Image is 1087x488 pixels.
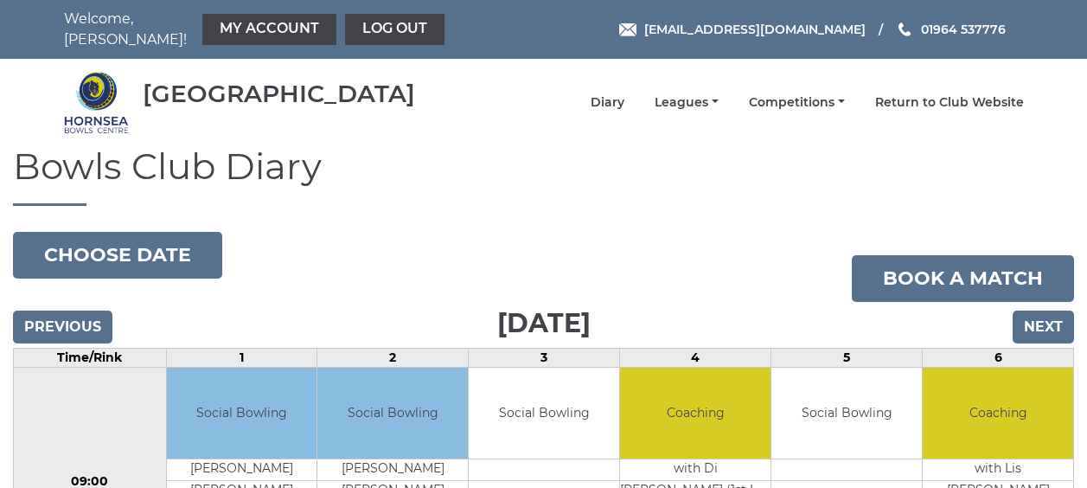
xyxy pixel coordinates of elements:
[620,368,770,459] td: Coaching
[619,23,636,36] img: Email
[345,14,444,45] a: Log out
[469,368,619,459] td: Social Bowling
[591,94,624,111] a: Diary
[644,22,866,37] span: [EMAIL_ADDRESS][DOMAIN_NAME]
[13,146,1074,206] h1: Bowls Club Diary
[771,368,922,459] td: Social Bowling
[469,349,620,368] td: 3
[875,94,1024,111] a: Return to Club Website
[923,368,1073,459] td: Coaching
[923,349,1074,368] td: 6
[620,459,770,480] td: with Di
[167,459,317,480] td: [PERSON_NAME]
[749,94,845,111] a: Competitions
[14,349,167,368] td: Time/Rink
[923,459,1073,480] td: with Lis
[921,22,1006,37] span: 01964 537776
[655,94,719,111] a: Leagues
[771,349,923,368] td: 5
[620,349,771,368] td: 4
[317,368,468,459] td: Social Bowling
[1013,311,1074,344] input: Next
[619,20,866,39] a: Email [EMAIL_ADDRESS][DOMAIN_NAME]
[64,70,129,135] img: Hornsea Bowls Centre
[898,22,911,36] img: Phone us
[143,80,415,107] div: [GEOGRAPHIC_DATA]
[13,232,222,279] button: Choose date
[64,9,449,50] nav: Welcome, [PERSON_NAME]!
[317,459,468,480] td: [PERSON_NAME]
[896,20,1006,39] a: Phone us 01964 537776
[13,311,112,344] input: Previous
[317,349,469,368] td: 2
[166,349,317,368] td: 1
[167,368,317,459] td: Social Bowling
[852,255,1074,302] a: Book a match
[202,14,336,45] a: My Account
